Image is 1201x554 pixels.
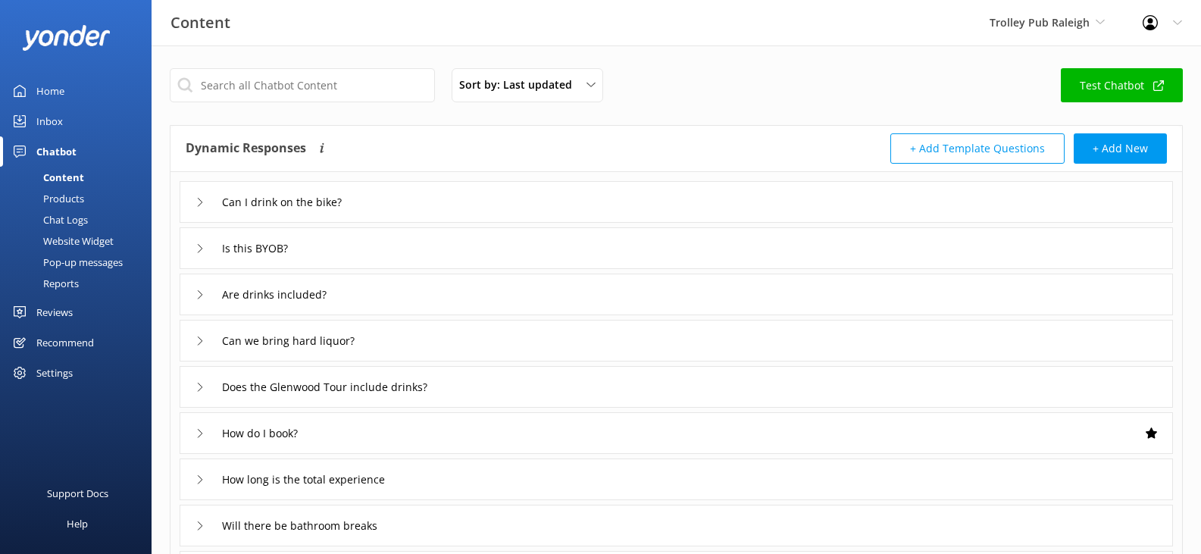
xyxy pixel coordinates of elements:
[990,15,1090,30] span: Trolley Pub Raleigh
[9,167,84,188] div: Content
[1061,68,1183,102] a: Test Chatbot
[9,273,152,294] a: Reports
[47,478,108,509] div: Support Docs
[9,167,152,188] a: Content
[36,76,64,106] div: Home
[9,209,152,230] a: Chat Logs
[9,188,152,209] a: Products
[9,209,88,230] div: Chat Logs
[9,252,152,273] a: Pop-up messages
[170,68,435,102] input: Search all Chatbot Content
[36,297,73,327] div: Reviews
[170,11,230,35] h3: Content
[459,77,581,93] span: Sort by: Last updated
[186,133,306,164] h4: Dynamic Responses
[9,188,84,209] div: Products
[9,273,79,294] div: Reports
[23,25,110,50] img: yonder-white-logo.png
[9,252,123,273] div: Pop-up messages
[67,509,88,539] div: Help
[36,106,63,136] div: Inbox
[36,136,77,167] div: Chatbot
[9,230,114,252] div: Website Widget
[890,133,1065,164] button: + Add Template Questions
[1074,133,1167,164] button: + Add New
[9,230,152,252] a: Website Widget
[36,327,94,358] div: Recommend
[36,358,73,388] div: Settings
